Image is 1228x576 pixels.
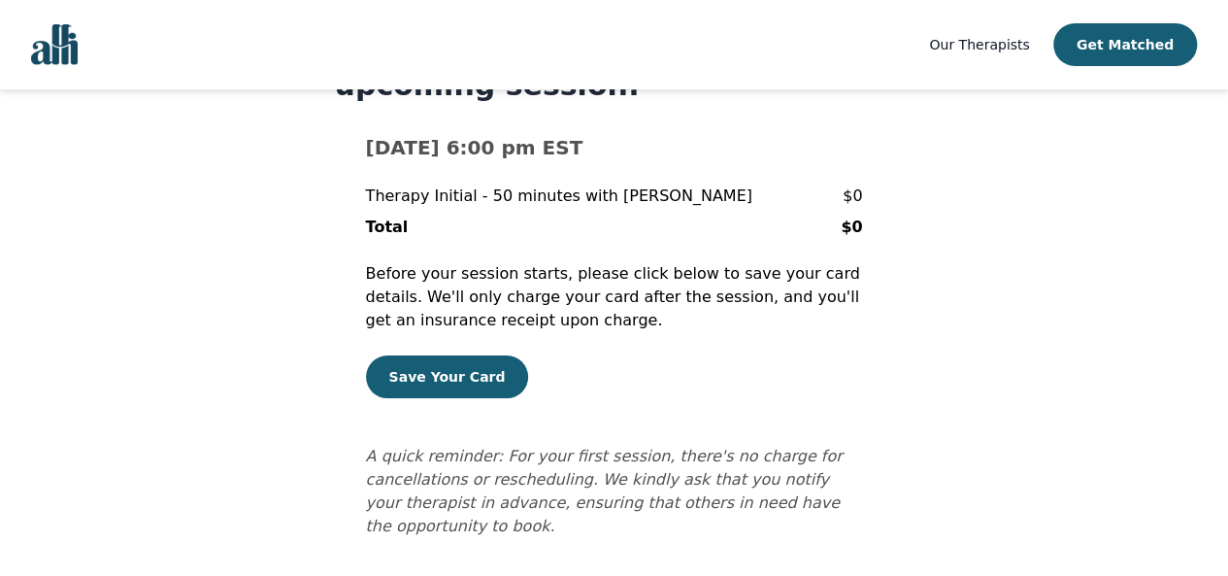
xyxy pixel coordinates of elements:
p: $0 [843,185,862,208]
p: Therapy Initial - 50 minutes with [PERSON_NAME] [366,185,752,208]
button: Get Matched [1053,23,1197,66]
button: Save Your Card [366,356,529,398]
img: alli logo [31,24,78,65]
b: $0 [841,218,862,236]
p: Before your session starts, please click below to save your card details. We'll only charge your ... [366,262,863,332]
b: Total [366,218,409,236]
span: Our Therapists [929,37,1029,52]
a: Our Therapists [929,33,1029,56]
b: [DATE] 6:00 pm EST [366,136,583,159]
i: A quick reminder: For your first session, there's no charge for cancellations or rescheduling. We... [366,447,843,535]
